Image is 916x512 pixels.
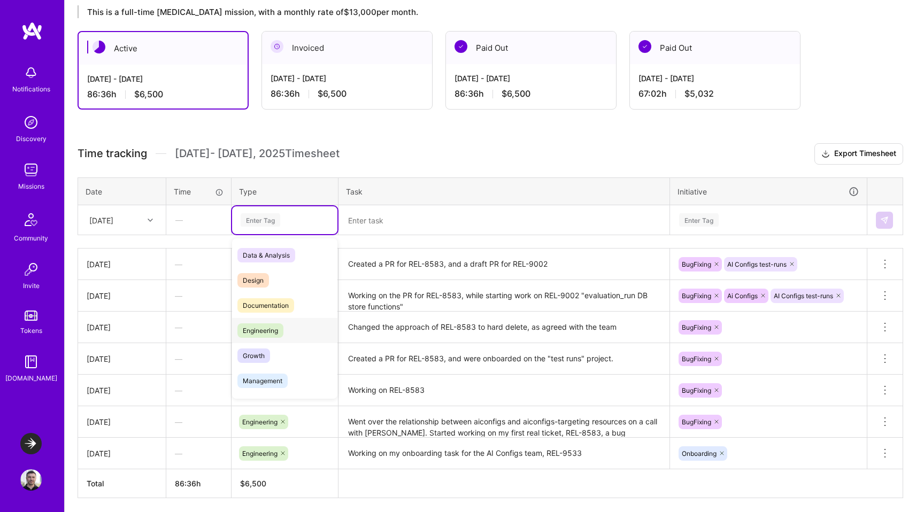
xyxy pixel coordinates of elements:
[242,418,278,426] span: Engineering
[5,373,57,384] div: [DOMAIN_NAME]
[880,216,889,224] img: Submit
[638,40,651,53] img: Paid Out
[340,250,668,279] textarea: Created a PR for REL-8583, and a draft PR for REL-9002
[502,88,530,99] span: $6,500
[87,89,239,100] div: 86:36 h
[682,323,711,331] span: BugFixing
[682,260,711,268] span: BugFixing
[455,73,607,84] div: [DATE] - [DATE]
[166,376,231,405] div: —
[166,469,232,498] th: 86:36h
[340,313,668,342] textarea: Changed the approach of REL-8583 to hard delete, as agreed with the team
[87,73,239,84] div: [DATE] - [DATE]
[20,159,42,181] img: teamwork
[679,212,719,228] div: Enter Tag
[638,73,791,84] div: [DATE] - [DATE]
[237,374,288,388] span: Management
[20,259,42,280] img: Invite
[638,88,791,99] div: 67:02 h
[18,469,44,491] a: User Avatar
[78,5,856,18] div: This is a full-time [MEDICAL_DATA] mission, with a monthly rate of $13,000 per month.
[318,88,347,99] span: $6,500
[20,433,42,454] img: LaunchDarkly: Experimentation Delivery Team
[727,292,758,300] span: Ai Configs
[237,273,269,288] span: Design
[20,351,42,373] img: guide book
[20,469,42,491] img: User Avatar
[23,280,40,291] div: Invite
[271,73,424,84] div: [DATE] - [DATE]
[148,218,153,223] i: icon Chevron
[727,260,787,268] span: AI Configs test-runs
[774,292,833,300] span: AI Configs test-runs
[340,407,668,437] textarea: Went over the relationship between aiconfigs and aiconfigs-targeting resources on a call with [PE...
[16,133,47,144] div: Discovery
[446,32,616,64] div: Paid Out
[271,88,424,99] div: 86:36 h
[134,89,163,100] span: $6,500
[684,88,714,99] span: $5,032
[167,206,230,234] div: —
[18,181,44,192] div: Missions
[166,408,231,436] div: —
[166,282,231,310] div: —
[25,311,37,321] img: tokens
[18,433,44,454] a: LaunchDarkly: Experimentation Delivery Team
[175,147,340,160] span: [DATE] - [DATE] , 2025 Timesheet
[455,88,607,99] div: 86:36 h
[237,323,283,338] span: Engineering
[338,177,670,205] th: Task
[237,248,295,262] span: Data & Analysis
[87,322,157,333] div: [DATE]
[241,212,280,228] div: Enter Tag
[87,448,157,459] div: [DATE]
[20,112,42,133] img: discovery
[87,385,157,396] div: [DATE]
[232,177,338,205] th: Type
[79,32,248,65] div: Active
[237,348,270,363] span: Growth
[174,186,224,197] div: Time
[262,32,432,64] div: Invoiced
[166,345,231,373] div: —
[455,40,467,53] img: Paid Out
[12,83,50,95] div: Notifications
[232,469,338,498] th: $6,500
[242,449,278,457] span: Engineering
[78,147,147,160] span: Time tracking
[14,232,48,244] div: Community
[87,353,157,364] div: [DATE]
[78,469,166,498] th: Total
[271,40,283,53] img: Invoiced
[340,344,668,374] textarea: Created a PR for REL-8583, and were onboarded on the "test runs" project.
[21,21,43,41] img: logo
[166,439,231,468] div: —
[340,376,668,405] textarea: Working on REL-8583
[682,386,711,394] span: BugFixing
[87,290,157,301] div: [DATE]
[87,416,157,428] div: [DATE]
[166,250,231,278] div: —
[18,207,44,232] img: Community
[682,355,711,363] span: BugFixing
[682,418,711,426] span: BugFixing
[166,313,231,342] div: —
[340,439,668,469] textarea: Working on my onboarding task for the AI Configs team, REL-9533
[78,177,166,205] th: Date
[20,325,42,336] div: Tokens
[89,214,113,226] div: [DATE]
[682,449,717,457] span: Onboarding
[814,143,903,165] button: Export Timesheet
[340,281,668,311] textarea: Working on the PR for REL-8583, while starting work on REL-9002 "evaluation_run DB store functions"
[237,298,294,313] span: Documentation
[20,62,42,83] img: bell
[630,32,800,64] div: Paid Out
[682,292,711,300] span: BugFixing
[821,149,830,160] i: icon Download
[87,259,157,270] div: [DATE]
[678,185,859,198] div: Initiative
[93,41,105,53] img: Active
